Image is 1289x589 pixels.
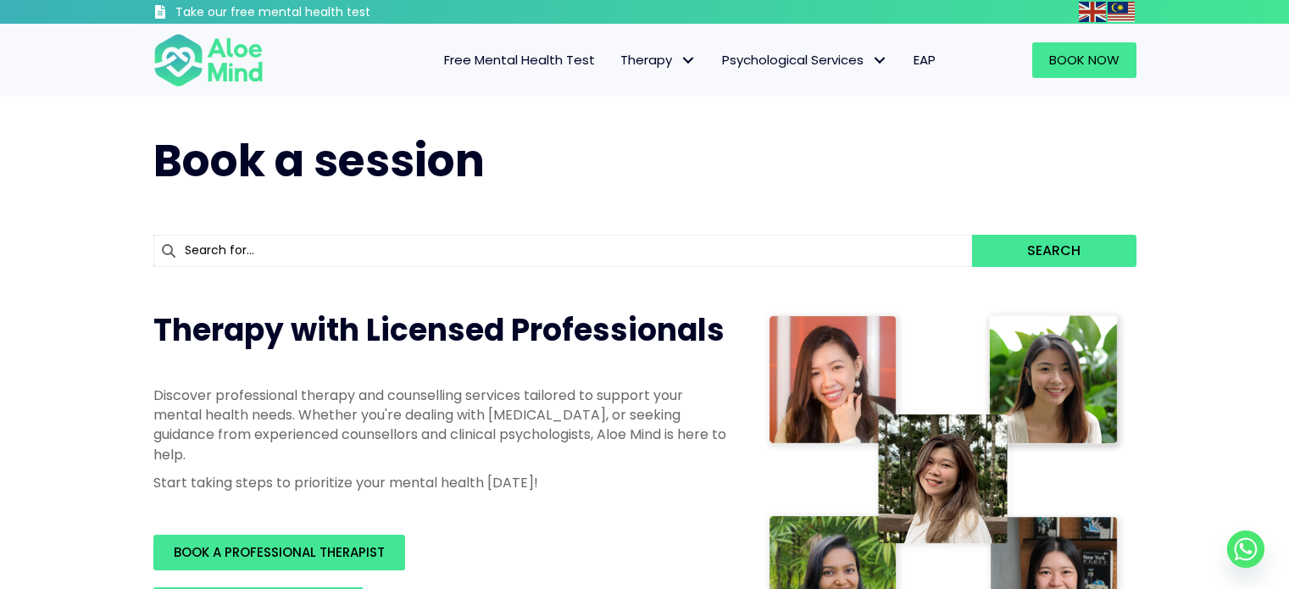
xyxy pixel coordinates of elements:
span: Book a session [153,130,485,192]
img: en [1079,2,1106,22]
img: Aloe mind Logo [153,32,264,88]
a: Book Now [1032,42,1136,78]
span: Therapy [620,51,697,69]
a: Whatsapp [1227,531,1264,568]
input: Search for... [153,235,973,267]
a: English [1079,2,1108,21]
span: Psychological Services [722,51,888,69]
span: Free Mental Health Test [444,51,595,69]
span: Book Now [1049,51,1120,69]
a: TherapyTherapy: submenu [608,42,709,78]
button: Search [972,235,1136,267]
a: Psychological ServicesPsychological Services: submenu [709,42,901,78]
p: Start taking steps to prioritize your mental health [DATE]! [153,473,730,492]
h3: Take our free mental health test [175,4,461,21]
p: Discover professional therapy and counselling services tailored to support your mental health nee... [153,386,730,464]
span: Therapy with Licensed Professionals [153,308,725,352]
img: ms [1108,2,1135,22]
span: EAP [914,51,936,69]
span: BOOK A PROFESSIONAL THERAPIST [174,543,385,561]
a: Malay [1108,2,1136,21]
a: BOOK A PROFESSIONAL THERAPIST [153,535,405,570]
nav: Menu [286,42,948,78]
span: Therapy: submenu [676,48,701,73]
span: Psychological Services: submenu [868,48,892,73]
a: EAP [901,42,948,78]
a: Take our free mental health test [153,4,461,24]
a: Free Mental Health Test [431,42,608,78]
